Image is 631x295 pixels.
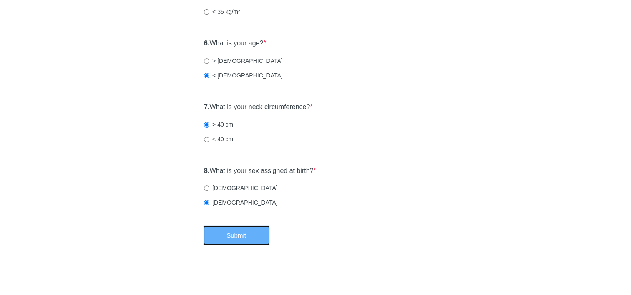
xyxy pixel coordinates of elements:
[204,122,209,127] input: > 40 cm
[204,58,209,64] input: > [DEMOGRAPHIC_DATA]
[204,7,240,16] label: < 35 kg/m²
[204,103,209,110] strong: 7.
[204,40,209,47] strong: 6.
[204,71,283,80] label: < [DEMOGRAPHIC_DATA]
[204,102,313,112] label: What is your neck circumference?
[204,137,209,142] input: < 40 cm
[204,120,233,129] label: > 40 cm
[204,9,209,15] input: < 35 kg/m²
[204,39,266,48] label: What is your age?
[204,185,209,191] input: [DEMOGRAPHIC_DATA]
[204,200,209,205] input: [DEMOGRAPHIC_DATA]
[204,184,278,192] label: [DEMOGRAPHIC_DATA]
[203,225,270,245] button: Submit
[204,198,278,207] label: [DEMOGRAPHIC_DATA]
[204,135,233,143] label: < 40 cm
[204,73,209,78] input: < [DEMOGRAPHIC_DATA]
[204,167,209,174] strong: 8.
[204,166,316,176] label: What is your sex assigned at birth?
[204,57,283,65] label: > [DEMOGRAPHIC_DATA]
